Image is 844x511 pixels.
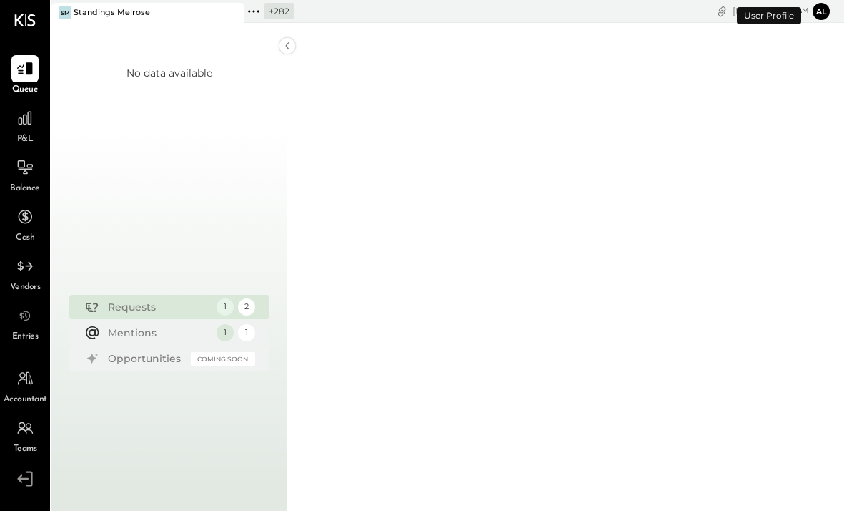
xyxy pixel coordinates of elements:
[715,4,729,19] div: copy link
[10,281,41,294] span: Vendors
[1,365,49,407] a: Accountant
[12,84,39,97] span: Queue
[238,298,255,316] div: 2
[238,324,255,341] div: 1
[1,104,49,146] a: P&L
[17,133,34,146] span: P&L
[108,351,184,366] div: Opportunities
[1,414,49,456] a: Teams
[1,154,49,195] a: Balance
[10,182,40,195] span: Balance
[59,6,71,19] div: SM
[217,298,234,316] div: 1
[1,302,49,344] a: Entries
[4,394,47,407] span: Accountant
[108,300,209,314] div: Requests
[16,232,34,245] span: Cash
[126,66,212,80] div: No data available
[217,324,234,341] div: 1
[264,3,294,19] div: + 282
[1,253,49,294] a: Vendors
[737,7,801,24] div: User Profile
[766,4,795,18] span: 10 : 07
[191,352,255,366] div: Coming Soon
[733,4,809,18] div: [DATE]
[74,7,150,19] div: Standings Melrose
[1,203,49,245] a: Cash
[12,331,39,344] span: Entries
[108,326,209,340] div: Mentions
[813,3,830,20] button: Al
[14,443,37,456] span: Teams
[1,55,49,97] a: Queue
[797,6,809,16] span: am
